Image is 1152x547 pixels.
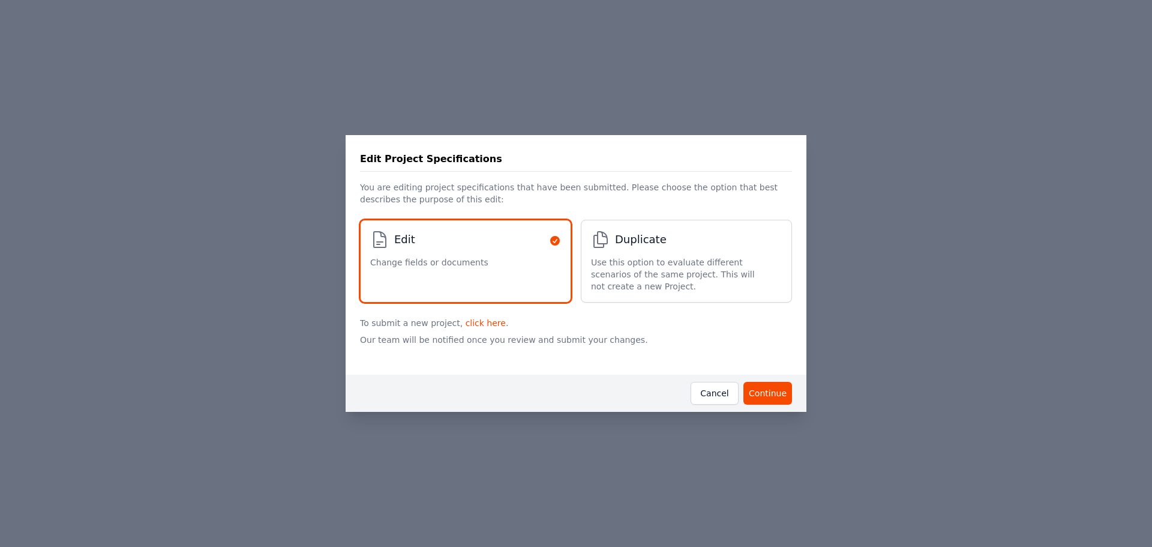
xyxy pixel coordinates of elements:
[591,256,770,292] span: Use this option to evaluate different scenarios of the same project. This will not create a new P...
[370,256,488,268] span: Change fields or documents
[360,329,792,365] p: Our team will be notified once you review and submit your changes.
[691,382,739,405] button: Cancel
[360,152,502,166] h3: Edit Project Specifications
[743,382,792,405] button: Continue
[360,172,792,210] p: You are editing project specifications that have been submitted. Please choose the option that be...
[466,318,506,328] a: click here
[360,312,792,329] p: To submit a new project, .
[394,231,415,248] span: Edit
[615,231,667,248] span: Duplicate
